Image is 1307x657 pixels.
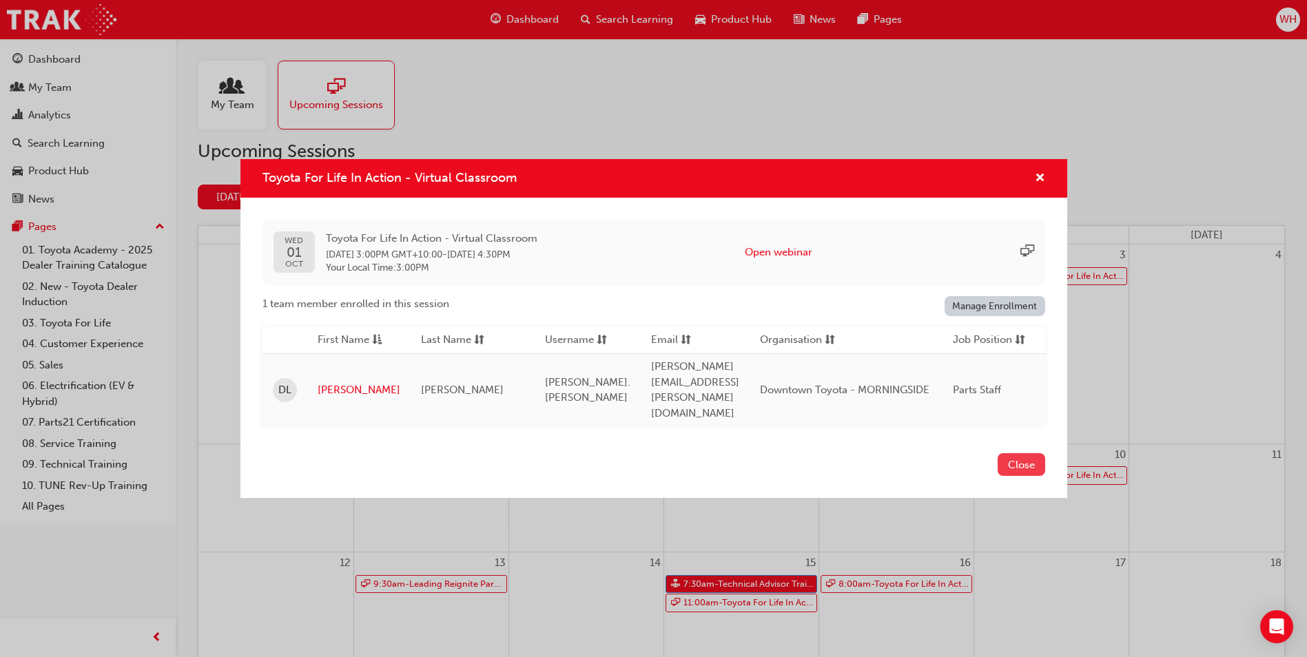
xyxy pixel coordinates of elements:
span: Toyota For Life In Action - Virtual Classroom [326,231,537,247]
span: sorting-icon [1015,332,1025,349]
span: 01 Oct 2025 4:30PM [447,249,511,260]
span: DL [278,382,291,398]
button: Job Positionsorting-icon [953,332,1029,349]
span: 01 [285,245,303,260]
span: sessionType_ONLINE_URL-icon [1020,244,1034,260]
button: Organisationsorting-icon [760,332,836,349]
button: cross-icon [1035,170,1045,187]
button: Open webinar [745,244,812,260]
span: Downtown Toyota - MORNINGSIDE [760,384,929,396]
span: [PERSON_NAME] [421,384,504,396]
span: Username [545,332,594,349]
span: sorting-icon [474,332,484,349]
a: [PERSON_NAME] [318,382,400,398]
span: sorting-icon [597,332,607,349]
span: Toyota For Life In Action - Virtual Classroom [263,170,517,185]
button: First Nameasc-icon [318,332,393,349]
span: Your Local Time : 3:00PM [326,262,537,274]
span: Job Position [953,332,1012,349]
span: 1 team member enrolled in this session [263,296,449,312]
button: Usernamesorting-icon [545,332,621,349]
span: Last Name [421,332,471,349]
button: Last Namesorting-icon [421,332,497,349]
a: Manage Enrollment [945,296,1045,316]
span: Organisation [760,332,822,349]
span: Parts Staff [953,384,1001,396]
div: - [326,231,537,274]
span: [PERSON_NAME][EMAIL_ADDRESS][PERSON_NAME][DOMAIN_NAME] [651,360,739,419]
span: [PERSON_NAME].[PERSON_NAME] [545,376,630,404]
button: Emailsorting-icon [651,332,727,349]
span: OCT [285,260,303,269]
span: Email [651,332,678,349]
span: First Name [318,332,369,349]
div: Open Intercom Messenger [1260,610,1293,643]
button: Close [998,453,1045,476]
span: sorting-icon [825,332,835,349]
span: 01 Oct 2025 3:00PM GMT+10:00 [326,249,442,260]
span: sorting-icon [681,332,691,349]
span: cross-icon [1035,173,1045,185]
div: Toyota For Life In Action - Virtual Classroom [240,159,1067,499]
span: asc-icon [372,332,382,349]
span: WED [285,236,303,245]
